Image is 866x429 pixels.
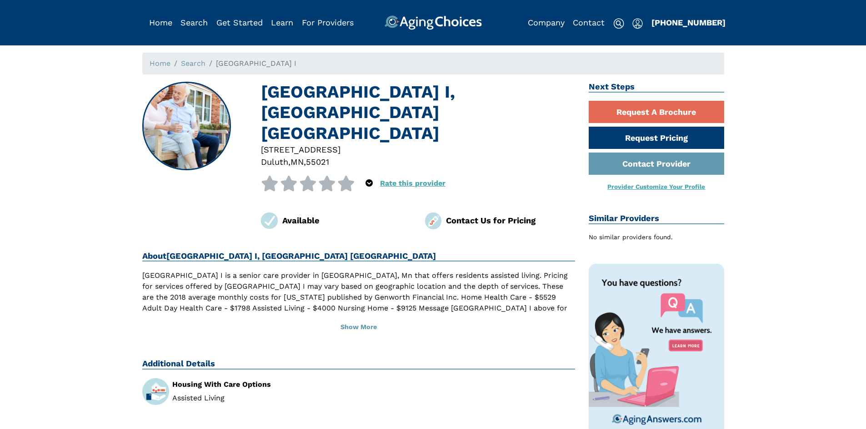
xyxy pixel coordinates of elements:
li: Assisted Living [172,394,352,402]
h2: Additional Details [142,359,576,370]
div: Popover trigger [365,176,373,191]
div: 55021 [306,156,329,168]
a: Request Pricing [589,127,724,149]
h2: About [GEOGRAPHIC_DATA] I, [GEOGRAPHIC_DATA] [GEOGRAPHIC_DATA] [142,251,576,262]
div: Popover trigger [632,15,643,30]
span: , [288,157,290,167]
span: MN [290,157,304,167]
a: Provider Customize Your Profile [607,183,705,190]
a: Contact Provider [589,153,724,175]
a: Company [528,18,565,27]
a: Home [149,18,172,27]
a: [PHONE_NUMBER] [651,18,726,27]
span: [GEOGRAPHIC_DATA] I [216,59,296,68]
h2: Next Steps [589,82,724,93]
a: Request A Brochure [589,101,724,123]
div: Contact Us for Pricing [446,214,575,227]
div: Available [282,214,411,227]
h1: [GEOGRAPHIC_DATA] I, [GEOGRAPHIC_DATA] [GEOGRAPHIC_DATA] [261,82,575,143]
img: search-icon.svg [613,18,624,29]
div: Housing With Care Options [172,381,352,388]
div: No similar providers found. [589,232,724,242]
a: Get Started [216,18,263,27]
nav: breadcrumb [142,53,724,74]
span: Duluth [261,157,288,167]
a: Search [180,18,208,27]
div: [STREET_ADDRESS] [261,143,575,156]
div: Popover trigger [180,15,208,30]
h2: Similar Providers [589,213,724,224]
a: For Providers [302,18,354,27]
img: Midtowne Manor I, Duluth MN [143,83,230,170]
img: AgingChoices [384,15,481,30]
a: Rate this provider [380,179,446,187]
a: Contact [573,18,605,27]
img: user-icon.svg [632,18,643,29]
span: , [304,157,306,167]
button: Show More [142,317,576,337]
a: Search [181,59,205,68]
p: [GEOGRAPHIC_DATA] I is a senior care provider in [GEOGRAPHIC_DATA], Mn that offers residents assi... [142,270,576,325]
a: Home [150,59,170,68]
a: Learn [271,18,293,27]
